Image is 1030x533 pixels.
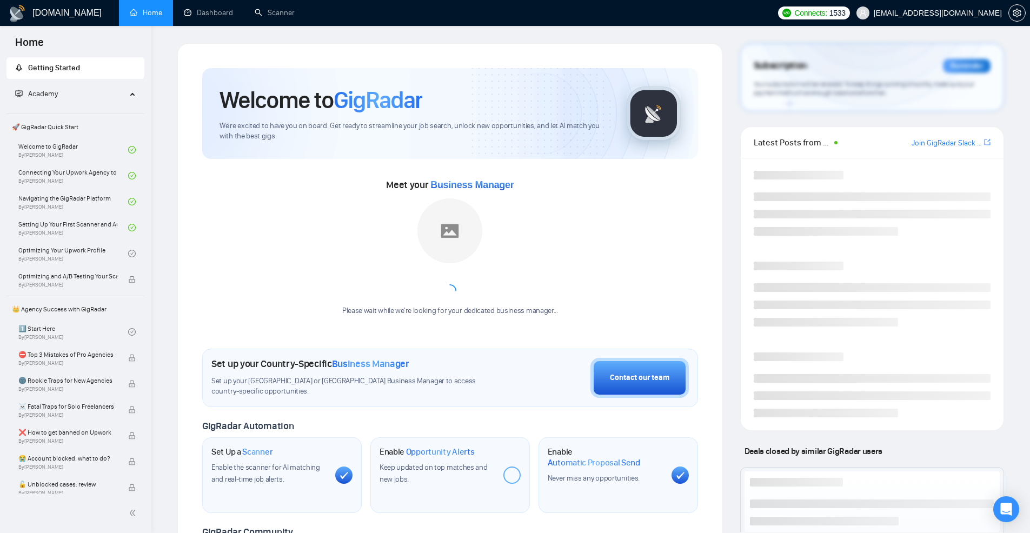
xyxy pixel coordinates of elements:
[1008,9,1026,17] a: setting
[406,447,475,457] span: Opportunity Alerts
[18,349,117,360] span: ⛔ Top 3 Mistakes of Pro Agencies
[128,484,136,491] span: lock
[18,427,117,438] span: ❌ How to get banned on Upwork
[128,172,136,179] span: check-circle
[380,447,475,457] h1: Enable
[443,284,456,297] span: loading
[15,90,23,97] span: fund-projection-screen
[754,80,974,97] span: Your subscription will be renewed. To keep things running smoothly, make sure your payment method...
[548,447,663,468] h1: Enable
[211,463,320,484] span: Enable the scanner for AI matching and real-time job alerts.
[8,116,143,138] span: 🚀 GigRadar Quick Start
[6,57,144,79] li: Getting Started
[220,121,609,142] span: We're excited to have you on board. Get ready to streamline your job search, unlock new opportuni...
[18,164,128,188] a: Connecting Your Upwork Agency to GigRadarBy[PERSON_NAME]
[18,490,117,496] span: By [PERSON_NAME]
[993,496,1019,522] div: Open Intercom Messenger
[386,179,514,191] span: Meet your
[128,198,136,205] span: check-circle
[18,438,117,444] span: By [PERSON_NAME]
[912,137,982,149] a: Join GigRadar Slack Community
[18,216,128,239] a: Setting Up Your First Scanner and Auto-BidderBy[PERSON_NAME]
[18,320,128,344] a: 1️⃣ Start HereBy[PERSON_NAME]
[794,7,827,19] span: Connects:
[28,89,58,98] span: Academy
[984,137,991,148] a: export
[1008,4,1026,22] button: setting
[28,63,80,72] span: Getting Started
[18,453,117,464] span: 😭 Account blocked: what to do?
[128,406,136,414] span: lock
[610,372,669,384] div: Contact our team
[211,447,273,457] h1: Set Up a
[130,8,162,17] a: homeHome
[129,508,139,518] span: double-left
[128,250,136,257] span: check-circle
[984,138,991,146] span: export
[128,432,136,439] span: lock
[128,380,136,388] span: lock
[15,89,58,98] span: Academy
[18,138,128,162] a: Welcome to GigRadarBy[PERSON_NAME]
[211,376,498,397] span: Set up your [GEOGRAPHIC_DATA] or [GEOGRAPHIC_DATA] Business Manager to access country-specific op...
[829,7,846,19] span: 1533
[18,375,117,386] span: 🌚 Rookie Traps for New Agencies
[754,57,807,75] span: Subscription
[548,457,640,468] span: Automatic Proposal Send
[18,464,117,470] span: By [PERSON_NAME]
[334,85,422,115] span: GigRadar
[627,86,681,141] img: gigradar-logo.png
[332,358,409,370] span: Business Manager
[859,9,867,17] span: user
[18,479,117,490] span: 🔓 Unblocked cases: review
[18,386,117,392] span: By [PERSON_NAME]
[211,358,409,370] h1: Set up your Country-Specific
[255,8,295,17] a: searchScanner
[128,224,136,231] span: check-circle
[18,412,117,418] span: By [PERSON_NAME]
[6,35,52,57] span: Home
[202,420,294,432] span: GigRadar Automation
[18,282,117,288] span: By [PERSON_NAME]
[220,85,422,115] h1: Welcome to
[18,190,128,214] a: Navigating the GigRadar PlatformBy[PERSON_NAME]
[184,8,233,17] a: dashboardDashboard
[242,447,273,457] span: Scanner
[18,242,128,265] a: Optimizing Your Upwork ProfileBy[PERSON_NAME]
[15,64,23,71] span: rocket
[18,271,117,282] span: Optimizing and A/B Testing Your Scanner for Better Results
[128,276,136,283] span: lock
[8,298,143,320] span: 👑 Agency Success with GigRadar
[740,442,887,461] span: Deals closed by similar GigRadar users
[943,59,991,73] div: Reminder
[18,401,117,412] span: ☠️ Fatal Traps for Solo Freelancers
[9,5,26,22] img: logo
[548,474,640,483] span: Never miss any opportunities.
[590,358,689,398] button: Contact our team
[128,328,136,336] span: check-circle
[782,9,791,17] img: upwork-logo.png
[336,306,564,316] div: Please wait while we're looking for your dedicated business manager...
[128,354,136,362] span: lock
[128,458,136,465] span: lock
[18,360,117,367] span: By [PERSON_NAME]
[128,146,136,154] span: check-circle
[430,179,514,190] span: Business Manager
[380,463,488,484] span: Keep updated on top matches and new jobs.
[417,198,482,263] img: placeholder.png
[754,136,831,149] span: Latest Posts from the GigRadar Community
